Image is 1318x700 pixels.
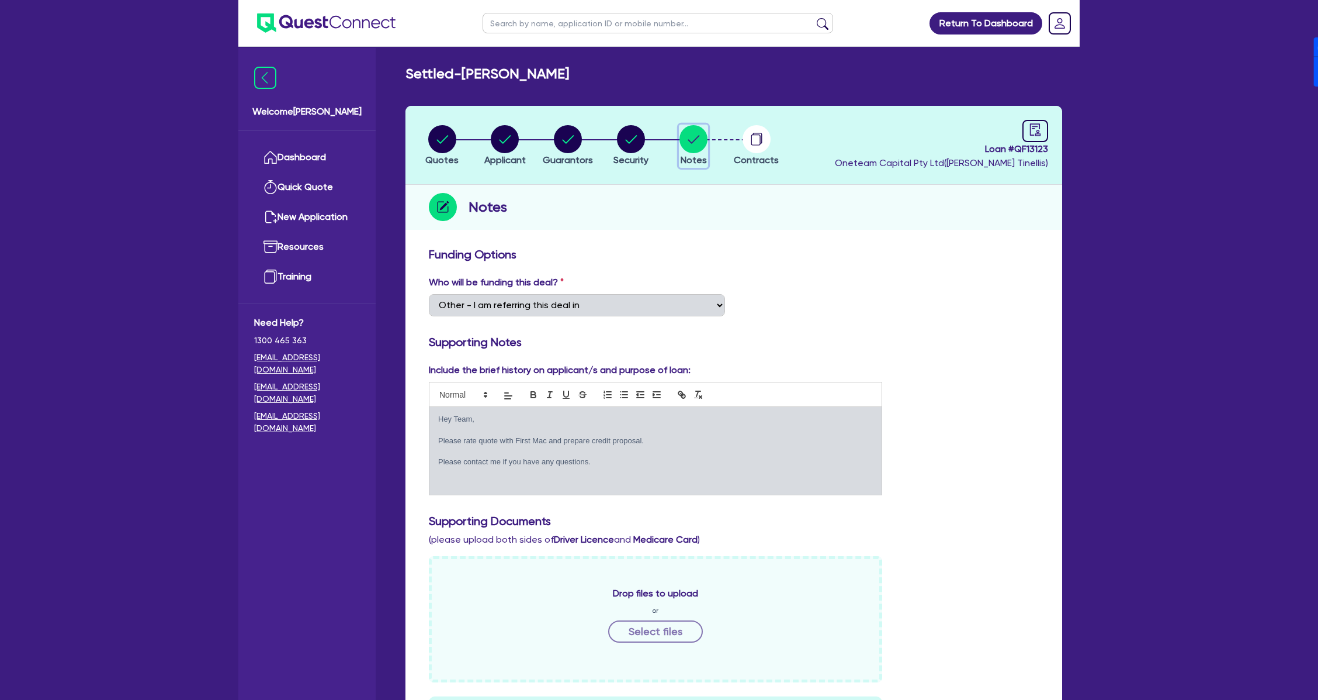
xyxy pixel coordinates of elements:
a: [EMAIL_ADDRESS][DOMAIN_NAME] [254,351,360,376]
b: Driver Licence [554,534,614,545]
img: training [263,270,278,284]
button: Select files [608,620,703,643]
a: New Application [254,202,360,232]
a: Dropdown toggle [1045,8,1075,39]
p: Hey Team, [438,414,873,425]
button: Applicant [484,125,526,168]
a: Return To Dashboard [929,12,1042,35]
a: [EMAIL_ADDRESS][DOMAIN_NAME] [254,381,360,405]
label: Who will be funding this deal? [429,275,564,289]
a: Quick Quote [254,173,360,202]
input: Search by name, application ID or mobile number... [483,13,833,33]
span: Loan # QF13123 [835,142,1048,156]
img: new-application [263,210,278,224]
img: icon-menu-close [254,67,276,89]
span: audit [1029,123,1042,136]
p: Please contact me if you have any questions. [438,457,873,467]
span: Notes [681,154,707,165]
a: Dashboard [254,143,360,173]
span: Welcome [PERSON_NAME] [252,105,362,119]
span: Security [613,154,648,165]
h2: Notes [469,196,507,218]
span: Oneteam Capital Pty Ltd ( [PERSON_NAME] Tinellis ) [835,157,1048,168]
button: Quotes [425,125,459,168]
span: 1300 465 363 [254,335,360,347]
img: quest-connect-logo-blue [257,13,396,33]
label: Include the brief history on applicant/s and purpose of loan: [429,363,691,377]
button: Notes [679,125,708,168]
span: (please upload both sides of and ) [429,534,700,545]
span: Need Help? [254,316,360,330]
button: Security [613,125,649,168]
a: Resources [254,232,360,262]
span: or [652,605,658,616]
span: Contracts [734,154,779,165]
h3: Funding Options [429,247,1039,261]
p: Please rate quote with First Mac and prepare credit proposal. [438,436,873,446]
h3: Supporting Documents [429,514,1039,528]
a: Training [254,262,360,292]
img: resources [263,240,278,254]
a: audit [1022,120,1048,142]
img: step-icon [429,193,457,221]
button: Contracts [733,125,779,168]
b: Medicare Card [633,534,698,545]
span: Drop files to upload [613,587,698,601]
img: quick-quote [263,180,278,194]
h2: Settled - [PERSON_NAME] [405,65,569,82]
a: [EMAIL_ADDRESS][DOMAIN_NAME] [254,410,360,435]
h3: Supporting Notes [429,335,1039,349]
button: Guarantors [542,125,594,168]
span: Quotes [425,154,459,165]
span: Applicant [484,154,526,165]
span: Guarantors [543,154,593,165]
